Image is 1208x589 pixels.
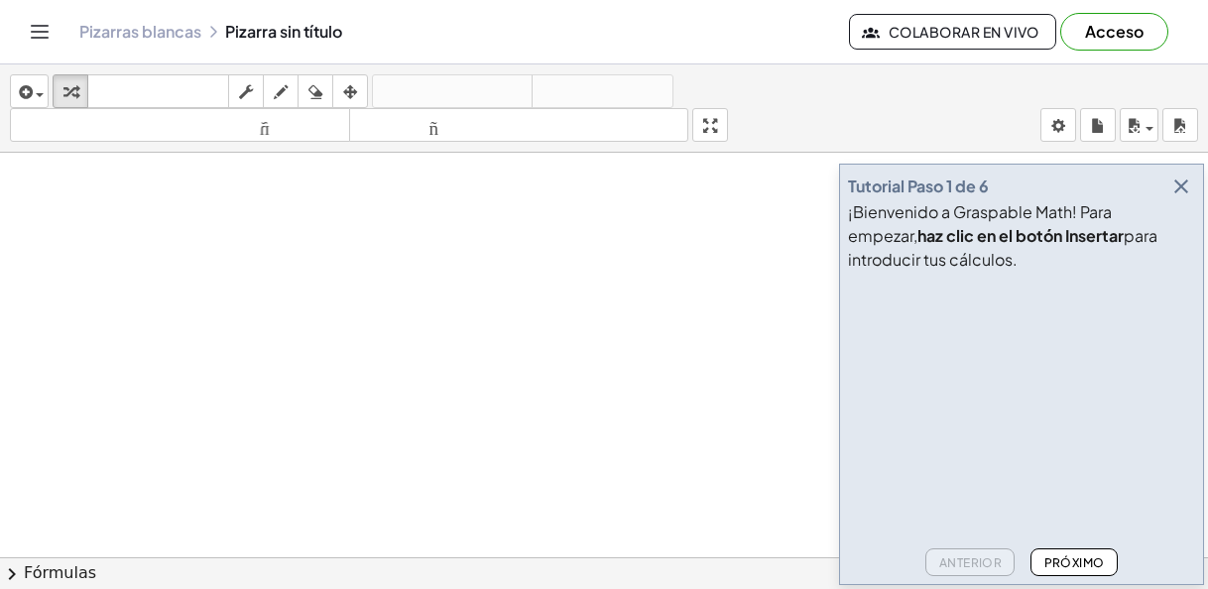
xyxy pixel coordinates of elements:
[15,116,345,135] font: tamaño_del_formato
[10,108,350,142] button: tamaño_del_formato
[1030,548,1117,576] button: Próximo
[87,74,229,108] button: teclado
[848,176,989,196] font: Tutorial Paso 1 de 6
[1060,13,1168,51] button: Acceso
[349,108,689,142] button: tamaño_del_formato
[79,21,201,42] font: Pizarras blancas
[532,74,673,108] button: rehacer
[24,16,56,48] button: Cambiar navegación
[889,23,1039,41] font: Colaborar en vivo
[24,563,96,582] font: Fórmulas
[1085,21,1144,42] font: Acceso
[849,14,1056,50] button: Colaborar en vivo
[917,225,1124,246] font: haz clic en el botón Insertar
[377,82,528,101] font: deshacer
[372,74,533,108] button: deshacer
[354,116,684,135] font: tamaño_del_formato
[848,201,1112,246] font: ¡Bienvenido a Graspable Math! Para empezar,
[1044,555,1105,570] font: Próximo
[79,22,201,42] a: Pizarras blancas
[92,82,224,101] font: teclado
[537,82,668,101] font: rehacer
